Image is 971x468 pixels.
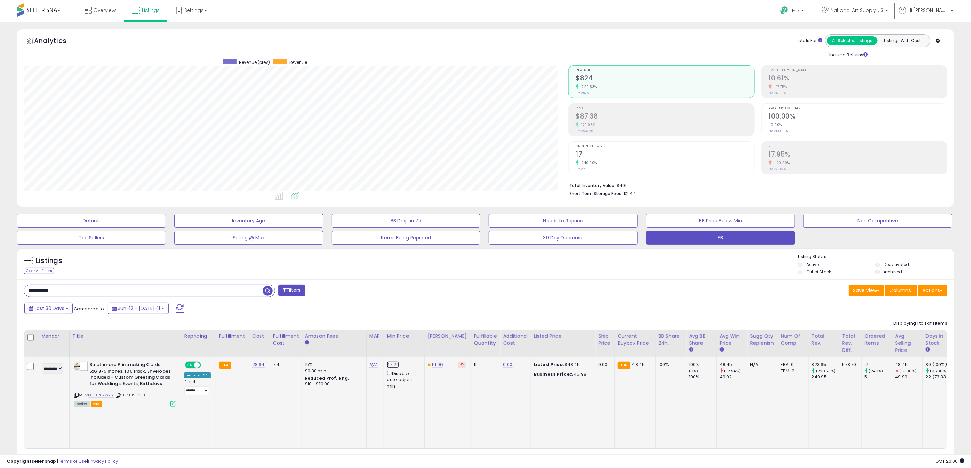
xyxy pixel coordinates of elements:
[769,107,947,110] span: Avg. Buybox Share
[798,254,954,260] p: Listing States:
[769,129,788,133] small: Prev: 100.00%
[579,84,597,89] small: 229.53%
[812,332,836,347] div: Total Rev.
[842,362,856,368] div: 573.70
[576,74,754,84] h2: $824
[576,167,585,171] small: Prev: 5
[865,374,892,380] div: 5
[428,332,468,340] div: [PERSON_NAME]
[790,8,799,14] span: Help
[598,332,612,347] div: Ship Price
[719,362,747,368] div: 48.45
[769,91,786,95] small: Prev: 12.90%
[108,303,169,314] button: Jun-12 - [DATE]-11
[89,362,172,389] b: Strathmore Printmaking Cards, 5x6.875 inches, 100 Pack, Envelopes Included - Custom Greeting Card...
[926,347,930,353] small: Days In Stock.
[918,285,947,296] button: Actions
[36,256,62,266] h5: Listings
[885,285,917,296] button: Columns
[724,368,741,374] small: (-2.94%)
[503,332,528,347] div: Additional Cost
[900,368,917,374] small: (-3.08%)
[646,231,795,245] button: EB
[769,150,947,160] h2: 17.95%
[461,363,464,366] i: Revert to store-level Dynamic Max Price
[387,370,419,389] div: Disable auto adjust min
[305,340,309,346] small: Amazon Fees.
[118,305,160,312] span: Jun-12 - [DATE]-11
[369,361,378,368] a: N/A
[369,332,381,340] div: MAP
[58,458,87,464] a: Terms of Use
[893,320,947,327] div: Displaying 1 to 1 of 1 items
[186,362,194,368] span: ON
[579,160,597,165] small: 240.00%
[884,262,909,267] label: Deactivated
[93,7,116,14] span: Overview
[428,362,430,367] i: This overrides the store level Dynamic Max Price for this listing
[35,305,64,312] span: Last 30 Days
[534,361,565,368] b: Listed Price:
[812,374,839,380] div: 249.95
[489,214,638,228] button: Needs to Reprice
[273,362,297,368] div: 7.4
[534,371,571,377] b: Business Price:
[576,150,754,160] h2: 17
[74,306,105,312] span: Compared to:
[899,7,953,22] a: Hi [PERSON_NAME]
[842,332,859,354] div: Total Rev. Diff.
[719,374,747,380] div: 49.92
[219,332,246,340] div: Fulfillment
[576,112,754,122] h2: $87.38
[658,332,683,347] div: BB Share 24h.
[88,458,118,464] a: Privacy Policy
[576,129,593,133] small: Prev: $32.25
[807,262,819,267] label: Active
[889,287,911,294] span: Columns
[489,231,638,245] button: 30 Day Decrease
[569,191,622,196] b: Short Term Storage Fees:
[142,7,160,14] span: Listings
[780,6,788,15] i: Get Help
[534,371,590,377] div: $45.98
[24,303,73,314] button: Last 30 Days
[618,332,653,347] div: Current Buybox Price
[474,332,497,347] div: Fulfillable Quantity
[305,381,361,387] div: $10 - $10.90
[658,362,681,368] div: 100%
[503,361,513,368] a: 0.00
[895,374,923,380] div: 49.99
[750,332,775,347] div: Sugg Qty Replenish
[769,145,947,148] span: ROI
[719,332,744,347] div: Avg Win Price
[74,362,176,406] div: ASIN:
[74,401,90,407] span: All listings currently available for purchase on Amazon
[91,401,102,407] span: FBA
[576,107,754,110] span: Profit
[781,362,803,368] div: FBA: 0
[305,362,361,368] div: 15%
[39,330,69,357] th: CSV column name: cust_attr_2_Vendor
[796,38,822,44] div: Totals For
[849,285,884,296] button: Save View
[576,91,591,95] small: Prev: $250
[689,347,693,353] small: Avg BB Share.
[7,458,118,465] div: seller snap | |
[803,214,952,228] button: Non Competitive
[7,458,32,464] strong: Copyright
[24,268,54,274] div: Clear All Filters
[184,332,213,340] div: Repricing
[895,332,920,354] div: Avg Selling Price
[332,214,481,228] button: BB Drop in 7d
[769,69,947,72] span: Profit [PERSON_NAME]
[579,122,595,127] small: 170.95%
[598,362,609,368] div: 0.00
[877,36,928,45] button: Listings With Cost
[812,362,839,368] div: 823.65
[184,372,211,378] div: Amazon AI *
[387,332,422,340] div: Min Price
[747,330,778,357] th: Please note that this number is a calculation based on your required days of coverage and your ve...
[576,69,754,72] span: Revenue
[534,362,590,368] div: $48.45
[305,332,364,340] div: Amazon Fees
